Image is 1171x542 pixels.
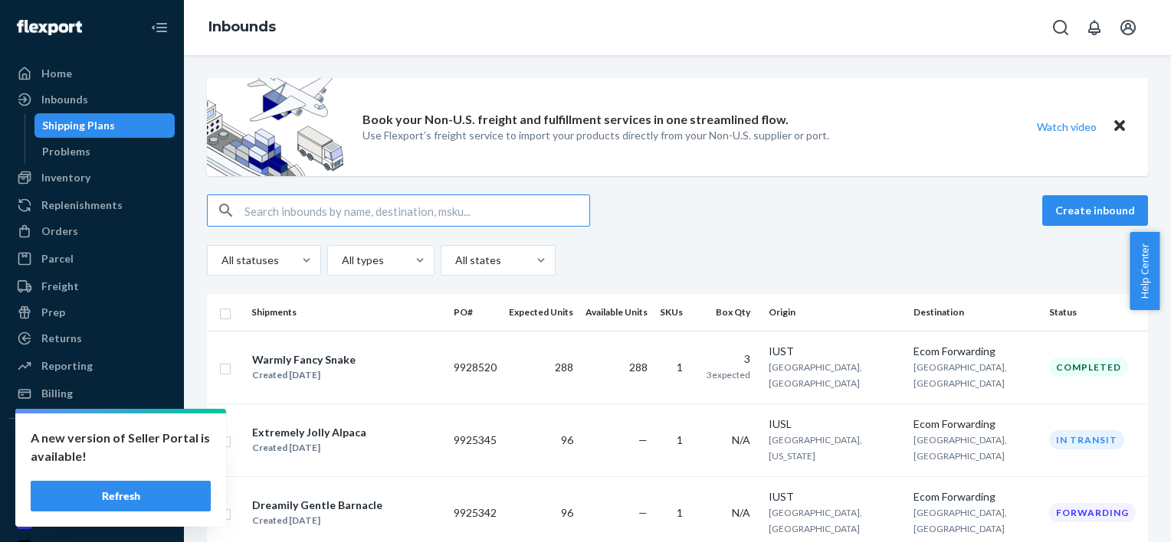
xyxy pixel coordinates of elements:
[677,433,683,446] span: 1
[41,198,123,213] div: Replenishments
[1045,12,1076,43] button: Open Search Box
[454,253,455,268] input: All states
[42,144,90,159] div: Problems
[638,506,648,519] span: —
[41,251,74,266] div: Parcel
[732,433,750,446] span: N/A
[769,489,901,504] div: IUST
[252,440,366,455] div: Created [DATE]
[701,351,750,367] div: 3
[914,361,1007,389] span: [GEOGRAPHIC_DATA], [GEOGRAPHIC_DATA]
[9,193,175,217] a: Replenishments
[9,354,175,378] a: Reporting
[220,253,221,268] input: All statuses
[9,381,175,406] a: Billing
[654,294,695,331] th: SKUs
[638,433,648,446] span: —
[448,294,503,331] th: PO#
[9,219,175,243] a: Orders
[1049,358,1128,377] div: Completed
[732,506,750,519] span: N/A
[769,507,862,534] span: [GEOGRAPHIC_DATA], [GEOGRAPHIC_DATA]
[9,61,175,86] a: Home
[769,416,901,432] div: IUSL
[34,113,175,138] a: Shipping Plans
[561,506,573,519] span: 96
[914,416,1037,432] div: Ecom Forwarding
[1049,430,1124,449] div: In transit
[914,344,1037,359] div: Ecom Forwarding
[41,386,73,401] div: Billing
[9,509,175,534] a: eBay
[9,165,175,190] a: Inventory
[17,20,82,35] img: Flexport logo
[914,507,1007,534] span: [GEOGRAPHIC_DATA], [GEOGRAPHIC_DATA]
[1113,12,1143,43] button: Open account menu
[1110,116,1130,138] button: Close
[1049,503,1136,522] div: Forwarding
[252,367,356,383] div: Created [DATE]
[1043,294,1148,331] th: Status
[677,361,683,374] span: 1
[503,294,579,331] th: Expected Units
[42,118,115,133] div: Shipping Plans
[252,498,382,513] div: Dreamily Gentle Barnacle
[579,294,654,331] th: Available Units
[907,294,1043,331] th: Destination
[41,92,88,107] div: Inbounds
[252,352,356,367] div: Warmly Fancy Snake
[448,403,503,476] td: 9925345
[31,429,211,465] p: A new version of Seller Portal is available!
[769,344,901,359] div: IUST
[9,431,175,455] button: Integrations
[1042,195,1148,226] button: Create inbound
[34,139,175,164] a: Problems
[9,457,175,482] a: Wish
[1027,116,1107,138] button: Watch video
[677,506,683,519] span: 1
[144,12,175,43] button: Close Navigation
[629,361,648,374] span: 288
[707,369,750,380] span: 3 expected
[41,358,93,374] div: Reporting
[561,433,573,446] span: 96
[208,18,276,35] a: Inbounds
[9,483,175,508] a: Amazon
[362,111,789,129] p: Book your Non-U.S. freight and fulfillment services in one streamlined flow.
[362,128,829,143] p: Use Flexport’s freight service to import your products directly from your Non-U.S. supplier or port.
[41,224,78,239] div: Orders
[252,425,366,440] div: Extremely Jolly Alpaca
[914,434,1007,462] span: [GEOGRAPHIC_DATA], [GEOGRAPHIC_DATA]
[1079,12,1110,43] button: Open notifications
[555,361,573,374] span: 288
[769,434,862,462] span: [GEOGRAPHIC_DATA], [US_STATE]
[41,331,82,346] div: Returns
[763,294,907,331] th: Origin
[252,513,382,528] div: Created [DATE]
[9,300,175,325] a: Prep
[31,481,211,511] button: Refresh
[695,294,763,331] th: Box Qty
[41,305,65,320] div: Prep
[914,489,1037,504] div: Ecom Forwarding
[340,253,342,268] input: All types
[41,170,90,185] div: Inventory
[9,247,175,271] a: Parcel
[9,274,175,299] a: Freight
[1130,232,1160,310] button: Help Center
[196,5,288,50] ol: breadcrumbs
[9,87,175,112] a: Inbounds
[448,331,503,403] td: 9928520
[9,326,175,351] a: Returns
[244,195,589,226] input: Search inbounds by name, destination, msku...
[769,361,862,389] span: [GEOGRAPHIC_DATA], [GEOGRAPHIC_DATA]
[41,279,79,294] div: Freight
[41,66,72,81] div: Home
[245,294,448,331] th: Shipments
